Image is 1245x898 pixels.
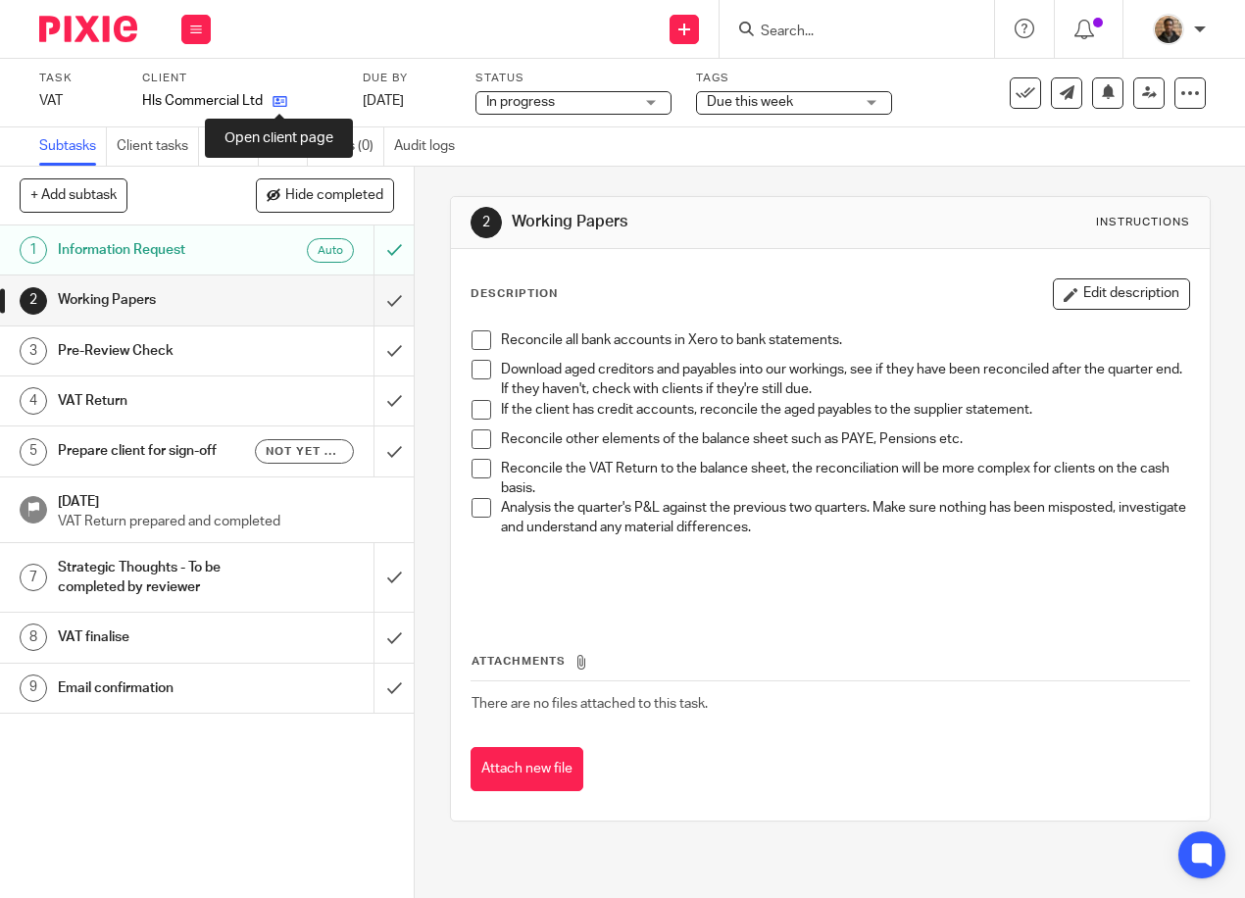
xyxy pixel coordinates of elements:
[285,188,383,204] span: Hide completed
[58,623,256,652] h1: VAT finalise
[39,127,107,166] a: Subtasks
[142,91,263,111] p: Hls Commercial Ltd
[501,360,1189,400] p: Download aged creditors and payables into our workings, see if they have been reconciled after th...
[58,487,395,512] h1: [DATE]
[39,71,118,86] label: Task
[58,285,256,315] h1: Working Papers
[58,512,395,531] p: VAT Return prepared and completed
[20,337,47,365] div: 3
[20,674,47,702] div: 9
[696,71,892,86] label: Tags
[256,178,394,212] button: Hide completed
[20,438,47,466] div: 5
[20,236,47,264] div: 1
[363,94,404,108] span: [DATE]
[363,71,451,86] label: Due by
[501,330,1189,350] p: Reconcile all bank accounts in Xero to bank statements.
[58,336,256,366] h1: Pre-Review Check
[471,286,558,302] p: Description
[58,673,256,703] h1: Email confirmation
[58,386,256,416] h1: VAT Return
[39,91,118,111] div: VAT
[1053,278,1190,310] button: Edit description
[512,212,871,232] h1: Working Papers
[58,436,256,466] h1: Prepare client for sign-off
[117,127,199,166] a: Client tasks
[471,207,502,238] div: 2
[1096,215,1190,230] div: Instructions
[472,697,708,711] span: There are no files attached to this task.
[266,443,343,460] span: Not yet sent
[20,564,47,591] div: 7
[58,553,256,603] h1: Strategic Thoughts - To be completed by reviewer
[471,747,583,791] button: Attach new file
[20,387,47,415] div: 4
[501,400,1189,420] p: If the client has credit accounts, reconcile the aged payables to the supplier statement.
[209,127,259,166] a: Emails
[475,71,672,86] label: Status
[707,95,793,109] span: Due this week
[759,24,935,41] input: Search
[501,429,1189,449] p: Reconcile other elements of the balance sheet such as PAYE, Pensions etc.
[318,127,384,166] a: Notes (0)
[20,624,47,651] div: 8
[1153,14,1184,45] img: WhatsApp%20Image%202025-04-23%20.jpg
[307,238,354,263] div: Auto
[20,287,47,315] div: 2
[472,656,566,667] span: Attachments
[501,498,1189,538] p: Analysis the quarter's P&L against the previous two quarters. Make sure nothing has been misposte...
[142,71,338,86] label: Client
[501,459,1189,499] p: Reconcile the VAT Return to the balance sheet, the reconciliation will be more complex for client...
[58,235,256,265] h1: Information Request
[486,95,555,109] span: In progress
[20,178,127,212] button: + Add subtask
[269,127,308,166] a: Files
[394,127,465,166] a: Audit logs
[39,16,137,42] img: Pixie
